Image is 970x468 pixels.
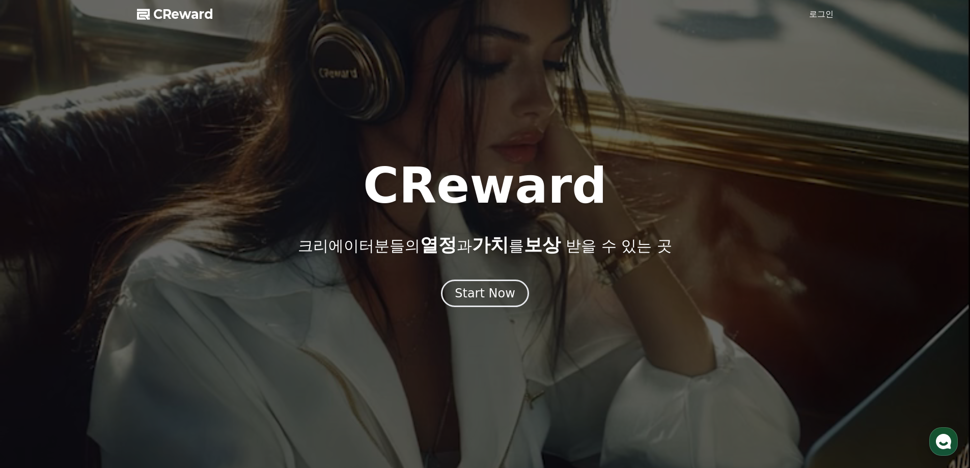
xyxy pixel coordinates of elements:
[441,290,529,299] a: Start Now
[455,285,515,301] div: Start Now
[298,235,672,255] p: 크리에이터분들의 과 를 받을 수 있는 곳
[524,234,561,255] span: 보상
[137,6,213,22] a: CReward
[153,6,213,22] span: CReward
[420,234,457,255] span: 열정
[472,234,509,255] span: 가치
[441,280,529,307] button: Start Now
[809,8,834,20] a: 로그인
[363,161,607,210] h1: CReward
